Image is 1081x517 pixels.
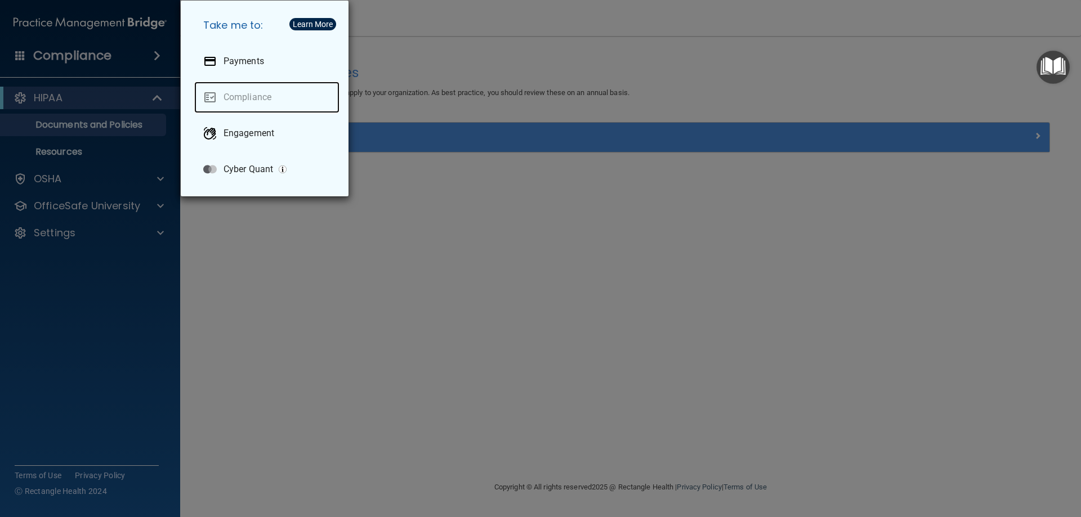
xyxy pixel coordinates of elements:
[194,46,340,77] a: Payments
[1025,439,1067,482] iframe: Drift Widget Chat Controller
[1037,51,1070,84] button: Open Resource Center
[194,82,340,113] a: Compliance
[194,118,340,149] a: Engagement
[194,154,340,185] a: Cyber Quant
[224,128,274,139] p: Engagement
[224,56,264,67] p: Payments
[293,20,333,28] div: Learn More
[289,18,336,30] button: Learn More
[224,164,273,175] p: Cyber Quant
[194,10,340,41] h5: Take me to:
